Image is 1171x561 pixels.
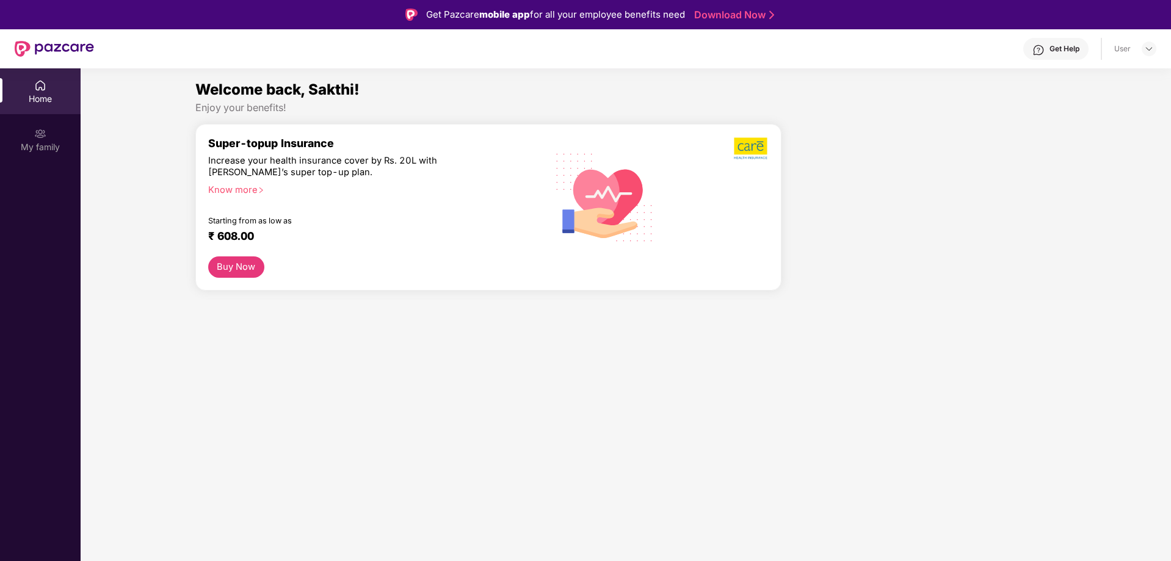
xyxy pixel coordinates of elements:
img: svg+xml;base64,PHN2ZyBpZD0iSG9tZSIgeG1sbnM9Imh0dHA6Ly93d3cudzMub3JnLzIwMDAvc3ZnIiB3aWR0aD0iMjAiIG... [34,79,46,92]
img: Logo [405,9,418,21]
a: Download Now [694,9,770,21]
img: svg+xml;base64,PHN2ZyBpZD0iRHJvcGRvd24tMzJ4MzIiIHhtbG5zPSJodHRwOi8vd3d3LnczLm9yZy8yMDAwL3N2ZyIgd2... [1144,44,1154,54]
div: Get Pazcare for all your employee benefits need [426,7,685,22]
img: New Pazcare Logo [15,41,94,57]
span: Welcome back, Sakthi! [195,81,360,98]
img: Stroke [769,9,774,21]
button: Buy Now [208,256,264,278]
strong: mobile app [479,9,530,20]
img: svg+xml;base64,PHN2ZyB3aWR0aD0iMjAiIGhlaWdodD0iMjAiIHZpZXdCb3g9IjAgMCAyMCAyMCIgZmlsbD0ibm9uZSIgeG... [34,128,46,140]
div: Increase your health insurance cover by Rs. 20L with [PERSON_NAME]’s super top-up plan. [208,155,482,179]
span: right [258,187,264,194]
img: svg+xml;base64,PHN2ZyBpZD0iSGVscC0zMngzMiIgeG1sbnM9Imh0dHA6Ly93d3cudzMub3JnLzIwMDAvc3ZnIiB3aWR0aD... [1032,44,1045,56]
div: Know more [208,184,528,193]
div: Enjoy your benefits! [195,101,1057,114]
div: User [1114,44,1131,54]
div: ₹ 608.00 [208,230,523,244]
div: Starting from as low as [208,216,484,225]
img: b5dec4f62d2307b9de63beb79f102df3.png [734,137,769,160]
img: svg+xml;base64,PHN2ZyB4bWxucz0iaHR0cDovL3d3dy53My5vcmcvMjAwMC9zdmciIHhtbG5zOnhsaW5rPSJodHRwOi8vd3... [546,137,663,256]
div: Super-topup Insurance [208,137,535,150]
div: Get Help [1050,44,1079,54]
